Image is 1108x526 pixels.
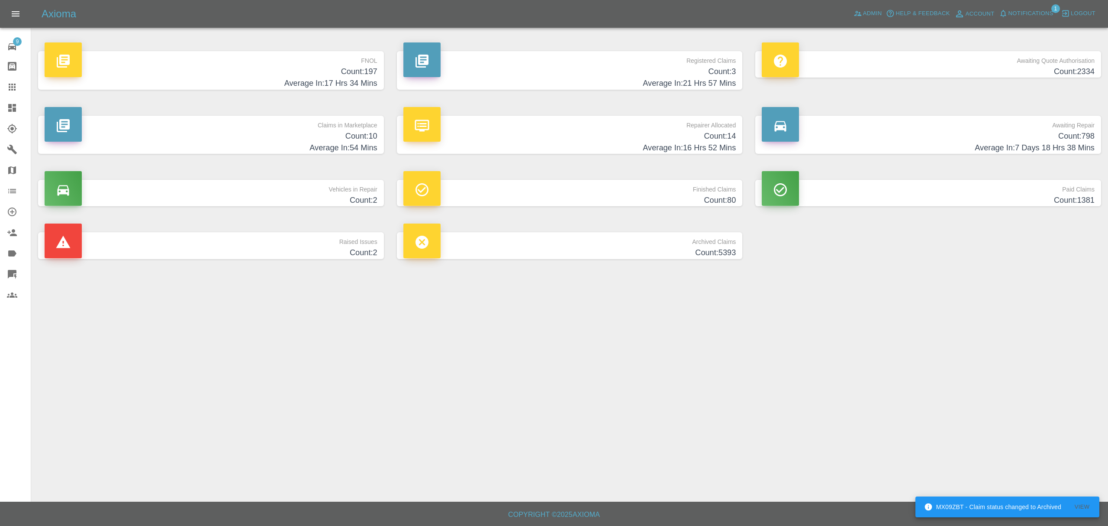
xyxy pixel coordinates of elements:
[1008,9,1053,19] span: Notifications
[851,7,884,20] a: Admin
[45,78,377,89] h4: Average In: 17 Hrs 34 Mins
[863,9,882,19] span: Admin
[762,195,1095,206] h4: Count: 1381
[403,116,736,130] p: Repairer Allocated
[397,51,743,90] a: Registered ClaimsCount:3Average In:21 Hrs 57 Mins
[403,142,736,154] h4: Average In: 16 Hrs 52 Mins
[38,180,384,206] a: Vehicles in RepairCount:2
[13,37,22,46] span: 9
[403,78,736,89] h4: Average In: 21 Hrs 57 Mins
[7,509,1101,521] h6: Copyright © 2025 Axioma
[952,7,997,21] a: Account
[45,51,377,66] p: FNOL
[45,195,377,206] h4: Count: 2
[45,130,377,142] h4: Count: 10
[762,116,1095,130] p: Awaiting Repair
[403,51,736,66] p: Registered Claims
[762,180,1095,195] p: Paid Claims
[45,247,377,259] h4: Count: 2
[38,116,384,154] a: Claims in MarketplaceCount:10Average In:54 Mins
[1059,7,1098,20] button: Logout
[45,116,377,130] p: Claims in Marketplace
[997,7,1056,20] button: Notifications
[397,116,743,154] a: Repairer AllocatedCount:14Average In:16 Hrs 52 Mins
[38,232,384,259] a: Raised IssuesCount:2
[403,130,736,142] h4: Count: 14
[755,51,1101,78] a: Awaiting Quote AuthorisationCount:2334
[1051,4,1060,13] span: 1
[762,66,1095,78] h4: Count: 2334
[397,232,743,259] a: Archived ClaimsCount:5393
[45,66,377,78] h4: Count: 197
[1068,500,1096,514] button: View
[1071,9,1095,19] span: Logout
[45,142,377,154] h4: Average In: 54 Mins
[403,180,736,195] p: Finished Claims
[755,116,1101,154] a: Awaiting RepairCount:798Average In:7 Days 18 Hrs 38 Mins
[45,232,377,247] p: Raised Issues
[5,3,26,24] button: Open drawer
[884,7,952,20] button: Help & Feedback
[762,51,1095,66] p: Awaiting Quote Authorisation
[42,7,76,21] h5: Axioma
[895,9,950,19] span: Help & Feedback
[397,180,743,206] a: Finished ClaimsCount:80
[762,142,1095,154] h4: Average In: 7 Days 18 Hrs 38 Mins
[403,66,736,78] h4: Count: 3
[762,130,1095,142] h4: Count: 798
[403,247,736,259] h4: Count: 5393
[38,51,384,90] a: FNOLCount:197Average In:17 Hrs 34 Mins
[45,180,377,195] p: Vehicles in Repair
[924,499,1061,515] div: MX09ZBT - Claim status changed to Archived
[403,195,736,206] h4: Count: 80
[755,180,1101,206] a: Paid ClaimsCount:1381
[403,232,736,247] p: Archived Claims
[966,9,995,19] span: Account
